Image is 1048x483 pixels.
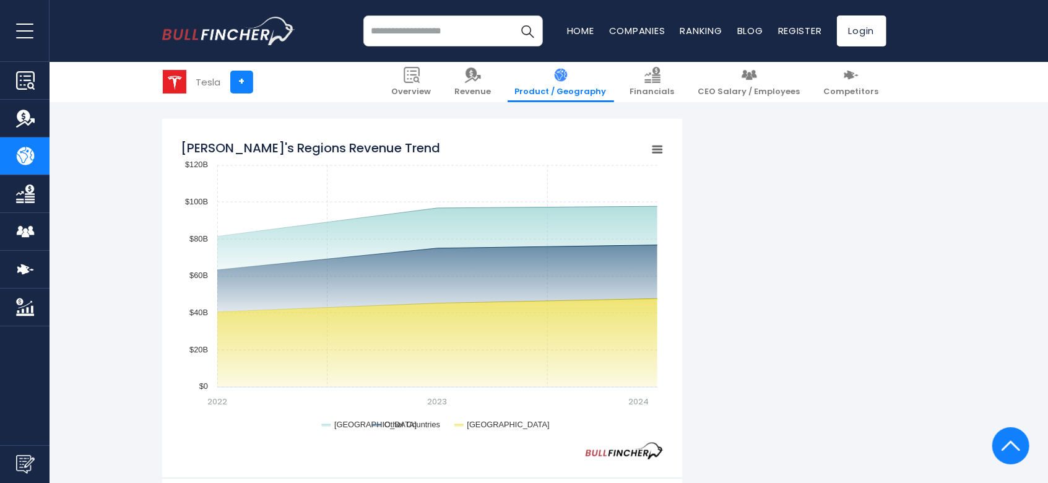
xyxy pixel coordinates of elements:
img: bullfincher logo [162,17,295,45]
text: $40B [189,308,208,317]
text: 2022 [207,396,227,407]
text: 2024 [628,396,649,407]
a: Overview [384,62,439,102]
span: Competitors [824,87,879,97]
a: CEO Salary / Employees [691,62,808,102]
text: $100B [184,197,207,206]
text: $0 [199,381,207,391]
text: [GEOGRAPHIC_DATA] [334,420,417,429]
text: 2023 [427,396,447,407]
a: Product / Geography [508,62,614,102]
a: Financials [623,62,682,102]
svg: Tesla's Regions Revenue Trend [181,133,664,443]
a: Home [567,24,594,37]
span: Revenue [455,87,492,97]
text: $60B [189,271,208,280]
a: + [230,71,253,94]
button: Search [512,15,543,46]
text: Other Countries [384,420,440,429]
a: Ranking [680,24,722,37]
a: Companies [609,24,665,37]
a: Revenue [448,62,499,102]
text: $80B [189,234,208,243]
text: $20B [189,345,208,354]
span: CEO Salary / Employees [698,87,800,97]
div: Tesla [196,75,221,89]
tspan: [PERSON_NAME]'s Regions Revenue Trend [181,139,440,157]
span: Overview [392,87,431,97]
text: [GEOGRAPHIC_DATA] [467,420,549,429]
a: Login [837,15,886,46]
img: TSLA logo [163,70,186,94]
text: $120B [184,160,207,169]
span: Product / Geography [515,87,607,97]
span: Financials [630,87,675,97]
a: Blog [737,24,763,37]
a: Competitors [816,62,886,102]
a: Register [778,24,822,37]
a: Go to homepage [162,17,295,45]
